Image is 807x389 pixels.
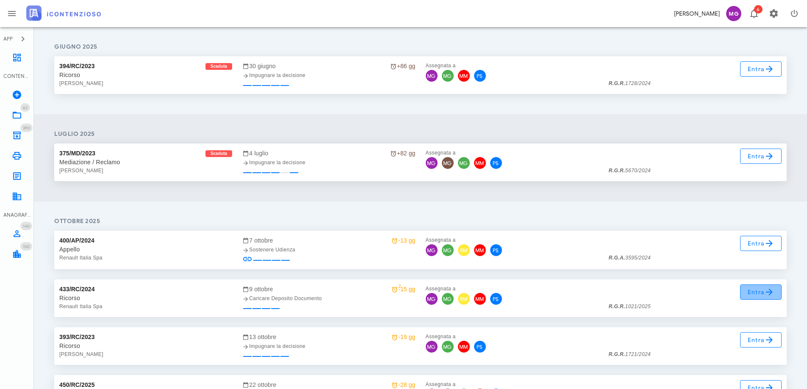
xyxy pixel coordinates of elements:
div: 1728/2024 [609,79,651,88]
span: Distintivo [20,222,32,230]
a: Entra [740,332,782,348]
span: MM [474,157,486,169]
span: PS [474,341,486,353]
a: Entra [740,149,782,164]
span: MM [458,341,470,353]
span: MG [426,70,438,82]
span: PS [474,70,486,82]
strong: R.G.R. [609,303,625,309]
span: MG [458,157,470,169]
h4: luglio 2025 [54,130,787,138]
div: 7 ottobre [242,236,415,245]
div: 394/RC/2023 [59,61,95,71]
div: 375/MD/2023 [59,149,95,158]
span: 140 [23,223,30,229]
span: MG [426,157,438,169]
span: 2 [398,281,401,291]
span: MG [726,6,741,21]
span: Entra [747,238,775,248]
div: Impugnare la decisione [242,342,415,350]
button: Distintivo [743,3,764,24]
span: Distintivo [20,103,30,112]
strong: R.G.R. [609,351,625,357]
span: MG [442,341,454,353]
span: MG [442,157,454,169]
span: MG [442,70,454,82]
span: MG [426,341,438,353]
div: Impugnare la decisione [242,158,415,167]
span: Scaduta [211,150,227,157]
div: Ricorso [59,71,232,79]
span: MG [426,293,438,305]
div: -13 gg [391,236,415,245]
span: 100 [23,244,30,249]
div: 13 ottobre [242,332,415,342]
div: 1021/2025 [609,302,651,311]
div: Ricorso [59,294,232,302]
div: Renault Italia Spa [59,254,232,262]
span: MM [474,293,486,305]
div: 393/RC/2023 [59,332,95,342]
span: Scaduta [211,63,227,70]
div: 4 luglio [242,149,415,158]
div: ANAGRAFICA [3,211,31,219]
span: Entra [747,335,775,345]
a: Entra [740,236,782,251]
div: [PERSON_NAME] [674,9,720,18]
strong: R.G.R. [609,168,625,174]
img: logo-text-2x.png [26,6,101,21]
div: Appello [59,245,232,254]
span: MG [442,293,454,305]
div: Assegnata a [426,284,599,293]
span: PS [490,244,502,256]
span: MM [458,70,470,82]
h4: ottobre 2025 [54,217,787,226]
div: Ricorso [59,342,232,350]
div: +86 gg [390,61,416,71]
span: PS [490,293,502,305]
div: Assegnata a [426,61,599,70]
strong: R.G.R. [609,80,625,86]
div: -15 gg [391,284,415,294]
div: 30 giugno [242,61,415,71]
div: Assegnata a [426,236,599,244]
div: Assegnata a [426,332,599,341]
div: Assegnata a [426,149,599,157]
div: -19 gg [391,332,415,342]
div: Impugnare la decisione [242,71,415,80]
span: Entra [747,64,775,74]
div: 3595/2024 [609,254,651,262]
span: PS [490,157,502,169]
span: MG [442,244,454,256]
span: Distintivo [20,124,33,132]
div: +82 gg [390,149,416,158]
div: Sostenere Udienza [242,246,415,254]
h4: giugno 2025 [54,42,787,51]
div: [PERSON_NAME] [59,79,232,88]
span: MM [474,244,486,256]
span: Distintivo [20,242,32,251]
span: 62 [23,105,28,110]
div: 9 ottobre [242,284,415,294]
div: Caricare Deposito Documento [242,294,415,303]
span: RM [458,244,470,256]
span: Entra [747,151,775,161]
strong: R.G.A. [609,255,625,261]
div: [PERSON_NAME] [59,350,232,359]
div: 5670/2024 [609,166,651,175]
div: 433/RC/2024 [59,284,95,294]
button: MG [723,3,743,24]
span: RM [458,293,470,305]
div: Renault Italia Spa [59,302,232,311]
span: MG [426,244,438,256]
span: 390 [23,125,30,131]
div: CONTENZIOSO [3,72,31,80]
div: 1721/2024 [609,350,651,359]
a: Entra [740,61,782,77]
div: Assegnata a [426,380,599,389]
span: Distintivo [754,5,763,14]
a: Entra [740,284,782,300]
div: Mediazione / Reclamo [59,158,232,166]
span: Entra [747,287,775,297]
div: [PERSON_NAME] [59,166,232,175]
